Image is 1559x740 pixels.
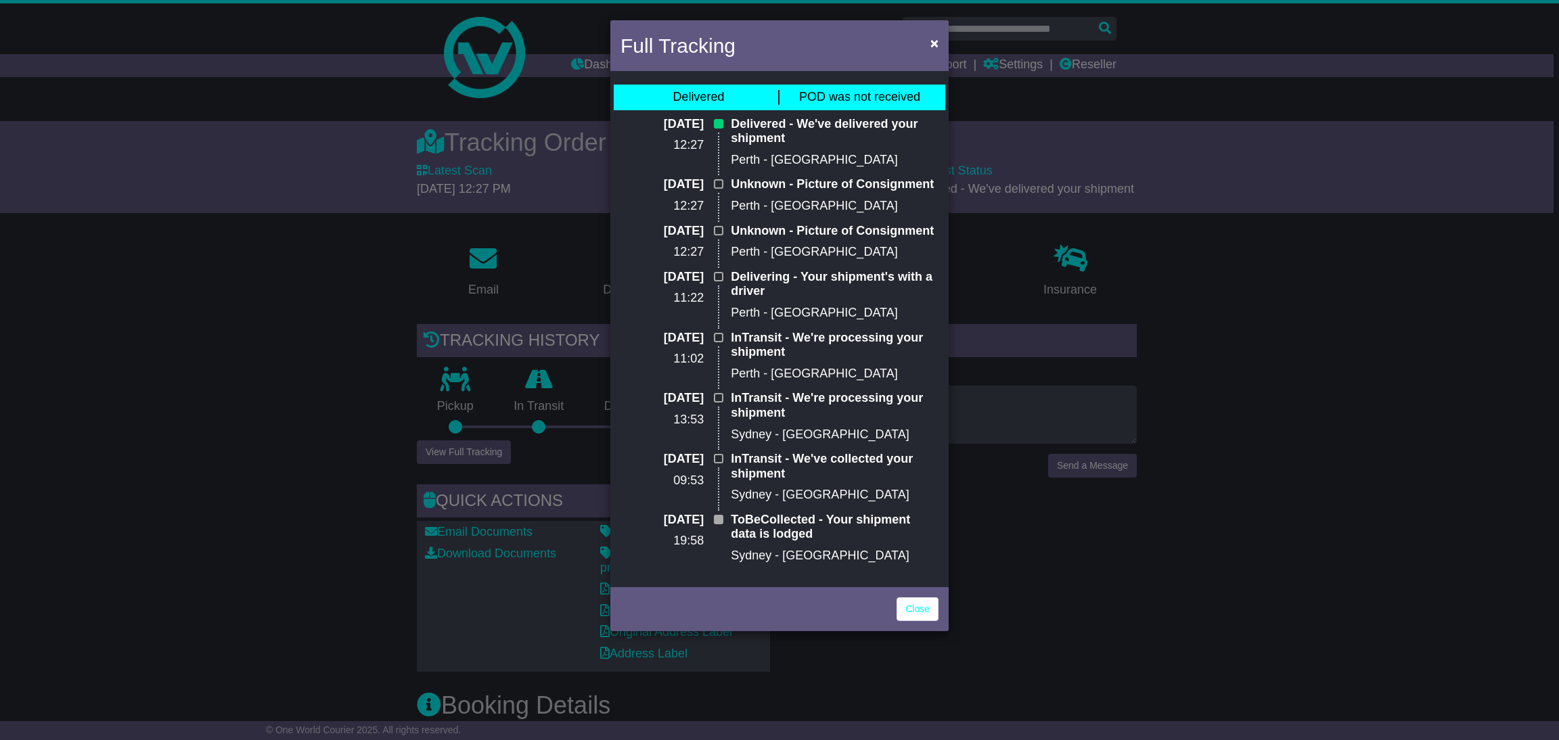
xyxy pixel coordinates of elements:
[620,224,704,239] p: [DATE]
[620,473,704,488] p: 09:53
[620,331,704,346] p: [DATE]
[731,391,939,420] p: InTransit - We're processing your shipment
[620,413,704,427] p: 13:53
[620,452,704,467] p: [DATE]
[620,177,704,192] p: [DATE]
[731,549,939,563] p: Sydney - [GEOGRAPHIC_DATA]
[731,452,939,481] p: InTransit - We've collected your shipment
[731,117,939,146] p: Delivered - We've delivered your shipment
[731,270,939,299] p: Delivering - Your shipment's with a driver
[731,513,939,542] p: ToBeCollected - Your shipment data is lodged
[620,138,704,153] p: 12:27
[620,117,704,132] p: [DATE]
[731,331,939,360] p: InTransit - We're processing your shipment
[731,177,939,192] p: Unknown - Picture of Consignment
[930,35,939,51] span: ×
[620,245,704,260] p: 12:27
[731,367,939,381] p: Perth - [GEOGRAPHIC_DATA]
[620,513,704,528] p: [DATE]
[731,427,939,442] p: Sydney - [GEOGRAPHIC_DATA]
[620,534,704,549] p: 19:58
[799,90,920,103] span: POD was not received
[897,597,939,621] a: Close
[731,488,939,503] p: Sydney - [GEOGRAPHIC_DATA]
[620,30,736,61] h4: Full Tracking
[620,199,704,214] p: 12:27
[924,29,945,57] button: Close
[731,224,939,239] p: Unknown - Picture of Consignment
[620,270,704,285] p: [DATE]
[620,391,704,406] p: [DATE]
[731,199,939,214] p: Perth - [GEOGRAPHIC_DATA]
[731,153,939,168] p: Perth - [GEOGRAPHIC_DATA]
[620,291,704,306] p: 11:22
[620,352,704,367] p: 11:02
[731,245,939,260] p: Perth - [GEOGRAPHIC_DATA]
[731,306,939,321] p: Perth - [GEOGRAPHIC_DATA]
[673,90,724,105] div: Delivered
